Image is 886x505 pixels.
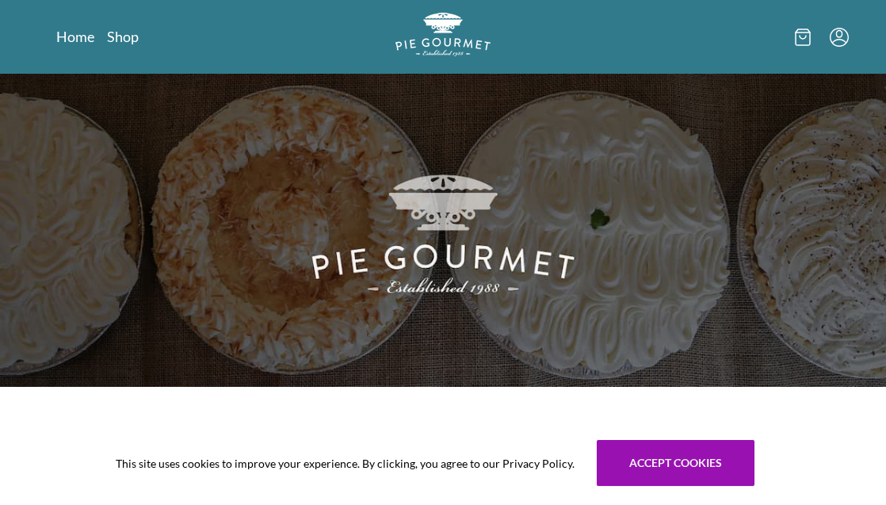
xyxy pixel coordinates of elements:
[107,27,139,46] a: Shop
[116,455,575,472] span: This site uses cookies to improve your experience. By clicking, you agree to our Privacy Policy.
[56,27,94,46] a: Home
[395,13,491,56] img: logo
[395,13,491,61] a: Logo
[830,28,849,47] button: Menu
[597,440,754,486] button: Accept cookies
